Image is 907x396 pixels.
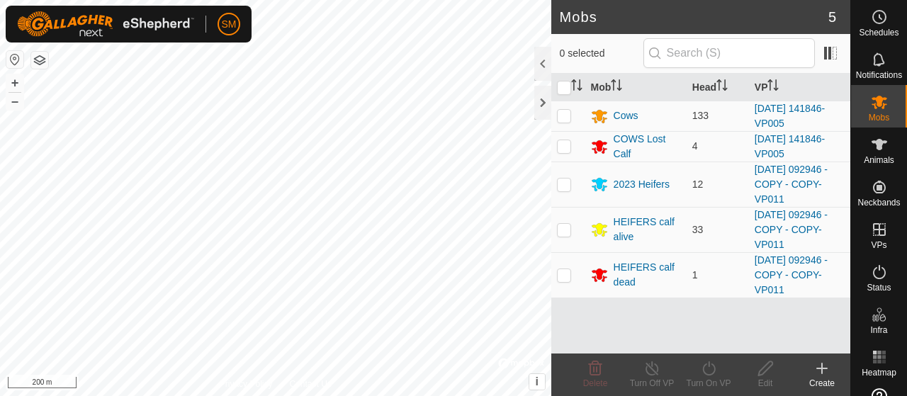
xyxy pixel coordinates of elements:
span: 133 [692,110,709,121]
a: [DATE] 092946 - COPY - COPY-VP011 [755,254,828,295]
div: Create [794,377,850,390]
th: VP [749,74,850,101]
div: 2023 Heifers [614,177,670,192]
span: SM [222,17,237,32]
a: [DATE] 092946 - COPY - COPY-VP011 [755,164,828,205]
span: Neckbands [857,198,900,207]
input: Search (S) [643,38,815,68]
div: HEIFERS calf dead [614,260,681,290]
p-sorticon: Activate to sort [767,81,779,93]
img: Gallagher Logo [17,11,194,37]
span: Mobs [869,113,889,122]
button: Reset Map [6,51,23,68]
span: Status [867,283,891,292]
span: 12 [692,179,704,190]
th: Mob [585,74,687,101]
span: Animals [864,156,894,164]
h2: Mobs [560,9,828,26]
span: Heatmap [862,368,896,377]
th: Head [687,74,749,101]
span: 1 [692,269,698,281]
a: [DATE] 141846-VP005 [755,133,825,159]
a: [DATE] 141846-VP005 [755,103,825,129]
div: COWS Lost Calf [614,132,681,162]
div: Turn On VP [680,377,737,390]
div: Turn Off VP [624,377,680,390]
span: 4 [692,140,698,152]
div: HEIFERS calf alive [614,215,681,244]
a: [DATE] 092946 - COPY - COPY-VP011 [755,209,828,250]
span: i [535,375,538,387]
span: 0 selected [560,46,643,61]
div: Edit [737,377,794,390]
p-sorticon: Activate to sort [571,81,582,93]
button: i [529,374,545,390]
span: 33 [692,224,704,235]
button: – [6,93,23,110]
span: Schedules [859,28,898,37]
span: 5 [828,6,836,28]
p-sorticon: Activate to sort [611,81,622,93]
p-sorticon: Activate to sort [716,81,728,93]
a: Privacy Policy [220,378,273,390]
span: Infra [870,326,887,334]
button: Map Layers [31,52,48,69]
span: Delete [583,378,608,388]
a: Contact Us [289,378,331,390]
button: + [6,74,23,91]
span: Notifications [856,71,902,79]
span: VPs [871,241,886,249]
div: Cows [614,108,638,123]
